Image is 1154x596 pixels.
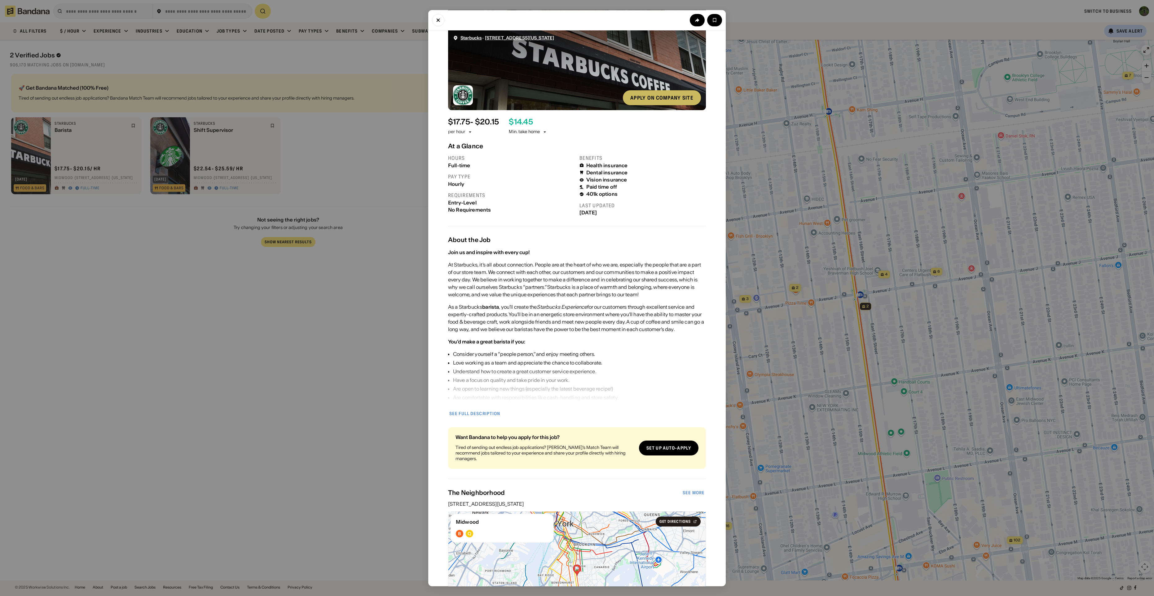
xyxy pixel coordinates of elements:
div: See more [683,491,705,495]
span: At Starbucks, it’s all about connection. People are at the heart of who we are, especially the pe... [448,262,701,298]
b: barista [482,304,499,310]
div: [DATE] [579,210,706,216]
div: See full description [449,411,500,416]
div: [STREET_ADDRESS][US_STATE] [448,502,706,507]
div: Entry-Level [448,200,575,206]
div: $ 14.45 [509,118,533,127]
div: Last updated [579,202,706,209]
div: Midwood [456,519,548,525]
div: Set up auto-apply [646,446,691,450]
div: Full-time [448,163,575,168]
div: Vision insurance [586,177,627,183]
span: You’d make a great barista if you: [448,338,525,345]
span: Are comfortable with responsibilities like cash-handling and store safety. [453,394,619,401]
div: B [458,531,461,536]
img: Starbucks logo [453,85,473,105]
div: Paid time off [586,184,617,190]
span: Are open to learning new things (especially the latest beverage recipe!) [453,386,613,392]
div: $ 17.75 - $20.15 [448,118,499,127]
div: Want Bandana to help you apply for this job? [456,435,634,440]
div: Get Directions [659,520,691,524]
div: Benefits [579,155,706,161]
div: Pay type [448,173,575,180]
button: Close [432,14,444,26]
div: No Requirements [448,207,575,213]
div: Requirements [448,192,575,199]
div: Hours [448,155,575,161]
div: 401k options [586,191,618,197]
span: Love working as a team and appreciate the chance to collaborate. [453,360,602,366]
div: Apply on company site [630,95,694,100]
span: Starbucks [460,35,482,41]
span: Have a focus on quality and take pride in your work. [453,377,569,383]
div: Q [468,531,471,536]
div: Tired of sending out endless job applications? [PERSON_NAME]’s Match Team will recommend jobs tai... [456,445,634,462]
i: Starbucks Experience [537,304,587,310]
span: Join us and inspire with every cup! [448,249,530,255]
div: per hour [448,129,465,135]
div: Min. take home [509,129,547,135]
div: At a Glance [448,142,706,150]
span: Understand how to create a great customer service experience. [453,368,596,374]
div: · [460,35,554,41]
span: [STREET_ADDRESS][US_STATE] [485,35,554,41]
div: About the Job [448,236,706,244]
div: Health insurance [586,163,628,168]
span: As a Starbucks , you’ll create the for our customers through excellent service and expertly-craft... [448,304,704,332]
div: The Neighborhood [448,489,681,497]
div: Hourly [448,181,575,187]
span: Consider yourself a “people person,” and enjoy meeting others. [453,351,595,357]
div: Dental insurance [586,170,628,176]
